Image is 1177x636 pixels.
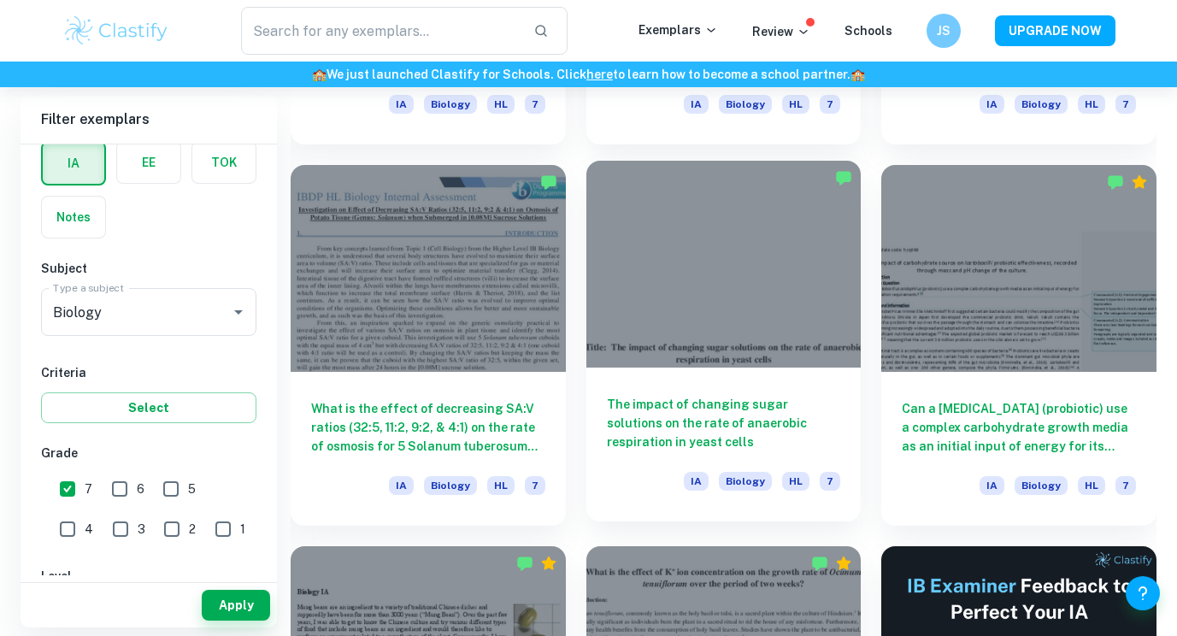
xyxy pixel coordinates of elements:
img: Clastify logo [62,14,171,48]
button: EE [117,142,180,183]
h6: Can a [MEDICAL_DATA] (probiotic) use a complex carbohydrate growth media as an initial input of e... [902,399,1136,456]
h6: Subject [41,259,256,278]
span: IA [684,95,709,114]
button: Help and Feedback [1126,576,1160,610]
button: JS [927,14,961,48]
span: Biology [719,472,772,491]
h6: Level [41,567,256,586]
p: Exemplars [639,21,718,39]
button: Apply [202,590,270,621]
a: here [586,68,613,81]
span: IA [980,95,1004,114]
span: HL [1078,95,1105,114]
h6: What is the effect of decreasing SA:V ratios (32:5, 11:2, 9:2, & 4:1) on the rate of osmosis for ... [311,399,545,456]
button: Select [41,392,256,423]
span: 1 [240,520,245,539]
span: IA [389,476,414,495]
span: 7 [1115,95,1136,114]
span: IA [389,95,414,114]
button: Notes [42,197,105,238]
span: Biology [719,95,772,114]
span: 2 [189,520,196,539]
h6: Grade [41,444,256,462]
button: TOK [192,142,256,183]
span: 7 [525,95,545,114]
button: UPGRADE NOW [995,15,1115,46]
span: 4 [85,520,93,539]
h6: Criteria [41,363,256,382]
h6: JS [933,21,953,40]
span: HL [487,476,515,495]
span: 3 [138,520,145,539]
img: Marked [835,169,852,186]
span: IA [980,476,1004,495]
span: 7 [85,480,92,498]
span: HL [1078,476,1105,495]
a: What is the effect of decreasing SA:V ratios (32:5, 11:2, 9:2, & 4:1) on the rate of osmosis for ... [291,165,566,525]
a: The impact of changing sugar solutions on the rate of anaerobic respiration in yeast cellsIABiolo... [586,165,862,525]
span: 6 [137,480,144,498]
div: Premium [540,555,557,572]
img: Marked [516,555,533,572]
input: Search for any exemplars... [241,7,521,55]
button: Open [227,300,250,324]
h6: The impact of changing sugar solutions on the rate of anaerobic respiration in yeast cells [607,395,841,451]
label: Type a subject [53,280,124,295]
p: Review [752,22,810,41]
span: HL [487,95,515,114]
span: Biology [424,95,477,114]
span: 7 [1115,476,1136,495]
span: Biology [424,476,477,495]
span: HL [782,472,809,491]
div: Premium [1131,174,1148,191]
span: 🏫 [312,68,327,81]
span: IA [684,472,709,491]
img: Marked [811,555,828,572]
div: Premium [835,555,852,572]
span: 7 [820,472,840,491]
span: Biology [1015,95,1068,114]
span: Biology [1015,476,1068,495]
img: Marked [1107,174,1124,191]
span: 🏫 [850,68,865,81]
span: 7 [820,95,840,114]
span: 7 [525,476,545,495]
h6: Filter exemplars [21,96,277,144]
h6: We just launched Clastify for Schools. Click to learn how to become a school partner. [3,65,1174,84]
a: Can a [MEDICAL_DATA] (probiotic) use a complex carbohydrate growth media as an initial input of e... [881,165,1156,525]
button: IA [43,143,104,184]
img: Marked [540,174,557,191]
a: Schools [844,24,892,38]
span: HL [782,95,809,114]
span: 5 [188,480,196,498]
